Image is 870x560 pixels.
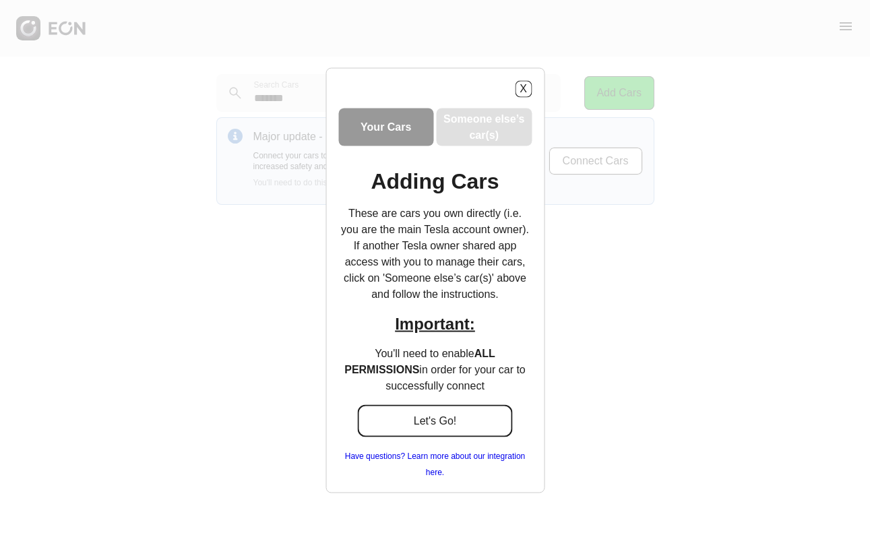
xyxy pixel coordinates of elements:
[361,119,411,135] h3: Your Cars
[439,111,530,143] h3: Someone else’s car(s)
[344,347,495,375] b: ALL PERMISSIONS
[338,345,532,394] p: You'll need to enable in order for your car to successfully connect
[338,447,532,480] a: Have questions? Learn more about our integration here.
[515,80,532,97] button: X
[338,313,532,334] h2: Important:
[338,205,532,302] p: These are cars you own directly (i.e. you are the main Tesla account owner). If another Tesla own...
[371,173,499,189] h1: Adding Cars
[358,404,513,437] button: Let's Go!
